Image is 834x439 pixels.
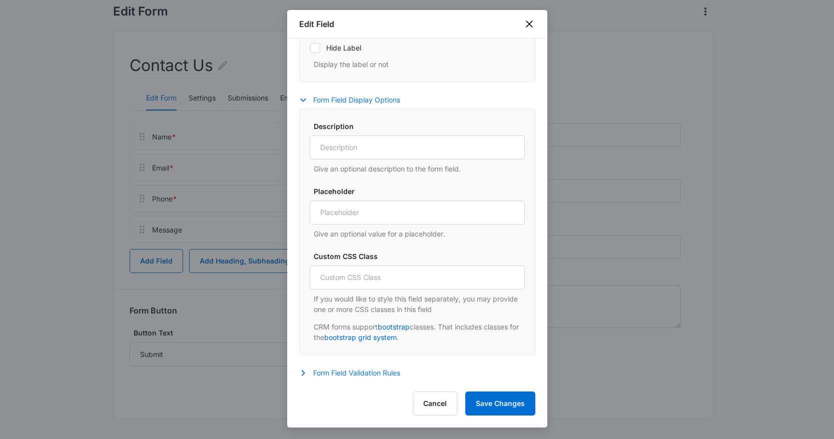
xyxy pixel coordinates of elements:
input: Custom CSS Class [310,265,525,289]
p: If you would like to style this field separately, you may provide one or more CSS classes in this... [314,293,525,314]
button: Form Field Display Options [299,94,410,106]
p: Give an optional description to the form field. [314,163,525,174]
p: Give an optional value for a placeholder. [314,228,525,239]
button: close [523,18,535,30]
label: Hide Label [310,42,525,53]
input: Placeholder [310,200,525,224]
label: Placeholder [314,186,529,196]
h1: Edit Field [299,18,334,30]
a: bootstrap [378,322,410,331]
label: Custom CSS Class [314,251,529,261]
button: Form Field Validation Rules [299,367,410,379]
button: Save Changes [465,391,535,415]
button: Cancel [413,391,457,415]
p: CRM forms support classes. That includes classes for the . [314,321,525,342]
input: Description [310,135,525,159]
a: bootstrap grid system [324,333,397,341]
span: Submit [7,242,32,250]
p: Display the label or not [314,59,525,69]
label: Description [314,121,529,131]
